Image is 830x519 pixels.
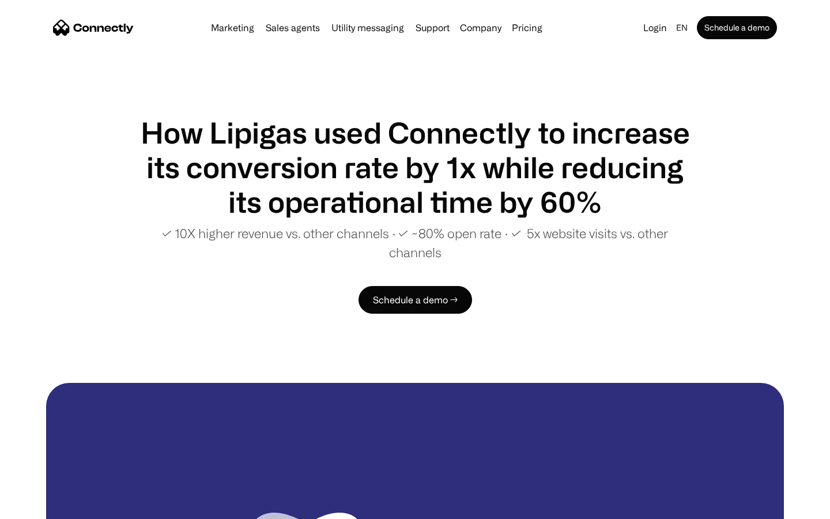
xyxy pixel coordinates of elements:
h1: How Lipigas used Connectly to increase its conversion rate by 1x while reducing its operational t... [138,115,692,219]
a: Pricing [507,23,547,32]
a: Schedule a demo [697,16,777,39]
div: en [676,20,688,36]
a: Schedule a demo → [359,286,472,314]
a: Login [639,20,671,36]
a: Marketing [206,23,259,32]
div: Company [460,20,501,36]
a: Sales agents [261,23,325,32]
a: Utility messaging [327,23,409,32]
p: ✓ 10X higher revenue vs. other channels ∙ ✓ ~80% open rate ∙ ✓ 5x website visits vs. other channels [138,224,692,262]
a: Support [411,23,454,32]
